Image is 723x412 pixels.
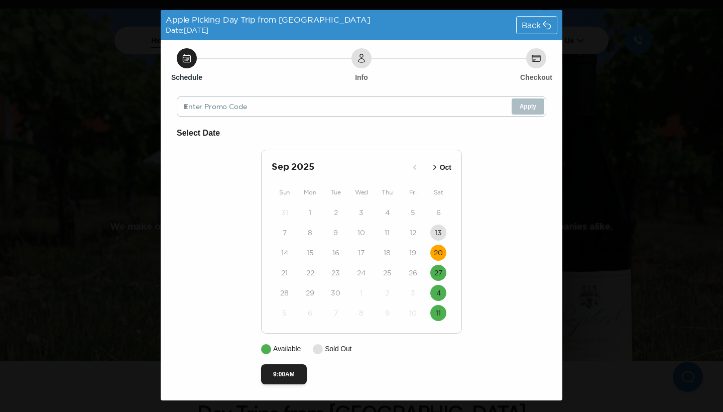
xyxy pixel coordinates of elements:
[309,208,311,218] time: 1
[384,248,391,258] time: 18
[297,186,323,198] div: Mon
[385,288,389,298] time: 2
[308,308,312,318] time: 6
[261,364,307,384] button: 9:00AM
[357,228,365,238] time: 10
[302,265,318,281] button: 22
[348,186,374,198] div: Wed
[306,268,314,278] time: 22
[405,285,421,301] button: 3
[405,305,421,321] button: 10
[430,225,446,241] button: 13
[277,204,293,221] button: 31
[405,245,421,261] button: 19
[405,265,421,281] button: 26
[385,228,390,238] time: 11
[277,305,293,321] button: 5
[272,160,407,174] h2: Sep 2025
[409,248,416,258] time: 19
[360,288,363,298] time: 1
[281,268,288,278] time: 21
[426,186,451,198] div: Sat
[328,265,344,281] button: 23
[411,288,415,298] time: 3
[333,228,338,238] time: 9
[272,186,297,198] div: Sun
[436,288,441,298] time: 4
[325,344,351,354] p: Sold Out
[400,186,426,198] div: Fri
[273,344,301,354] p: Available
[357,268,366,278] time: 24
[436,308,441,318] time: 11
[353,285,370,301] button: 1
[302,305,318,321] button: 6
[302,225,318,241] button: 8
[430,245,446,261] button: 20
[379,265,395,281] button: 25
[331,268,340,278] time: 23
[355,72,368,82] h6: Info
[409,268,417,278] time: 26
[283,228,287,238] time: 7
[358,248,365,258] time: 17
[302,245,318,261] button: 15
[385,308,390,318] time: 9
[302,285,318,301] button: 29
[434,248,443,258] time: 20
[379,305,395,321] button: 9
[328,305,344,321] button: 7
[405,204,421,221] button: 5
[434,268,442,278] time: 27
[282,308,287,318] time: 5
[353,305,370,321] button: 8
[277,225,293,241] button: 7
[280,288,289,298] time: 28
[332,248,339,258] time: 16
[353,265,370,281] button: 24
[405,225,421,241] button: 12
[436,208,441,218] time: 6
[281,208,288,218] time: 31
[427,159,454,176] button: Oct
[520,72,552,82] h6: Checkout
[359,208,364,218] time: 3
[430,285,446,301] button: 4
[306,288,314,298] time: 29
[430,305,446,321] button: 11
[375,186,400,198] div: Thu
[277,245,293,261] button: 14
[411,208,415,218] time: 5
[177,127,546,140] h6: Select Date
[522,21,541,29] span: Back
[166,15,371,24] span: Apple Picking Day Trip from [GEOGRAPHIC_DATA]
[323,186,348,198] div: Tue
[410,228,416,238] time: 12
[277,285,293,301] button: 28
[277,265,293,281] button: 21
[430,204,446,221] button: 6
[308,228,312,238] time: 8
[166,26,208,34] span: Date: [DATE]
[331,288,340,298] time: 30
[353,225,370,241] button: 10
[302,204,318,221] button: 1
[379,204,395,221] button: 4
[334,308,338,318] time: 7
[353,204,370,221] button: 3
[430,265,446,281] button: 27
[328,225,344,241] button: 9
[328,285,344,301] button: 30
[409,308,417,318] time: 10
[435,228,442,238] time: 13
[385,208,390,218] time: 4
[359,308,364,318] time: 8
[379,285,395,301] button: 2
[379,225,395,241] button: 11
[328,245,344,261] button: 16
[440,162,451,173] p: Oct
[379,245,395,261] button: 18
[281,248,288,258] time: 14
[353,245,370,261] button: 17
[307,248,314,258] time: 15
